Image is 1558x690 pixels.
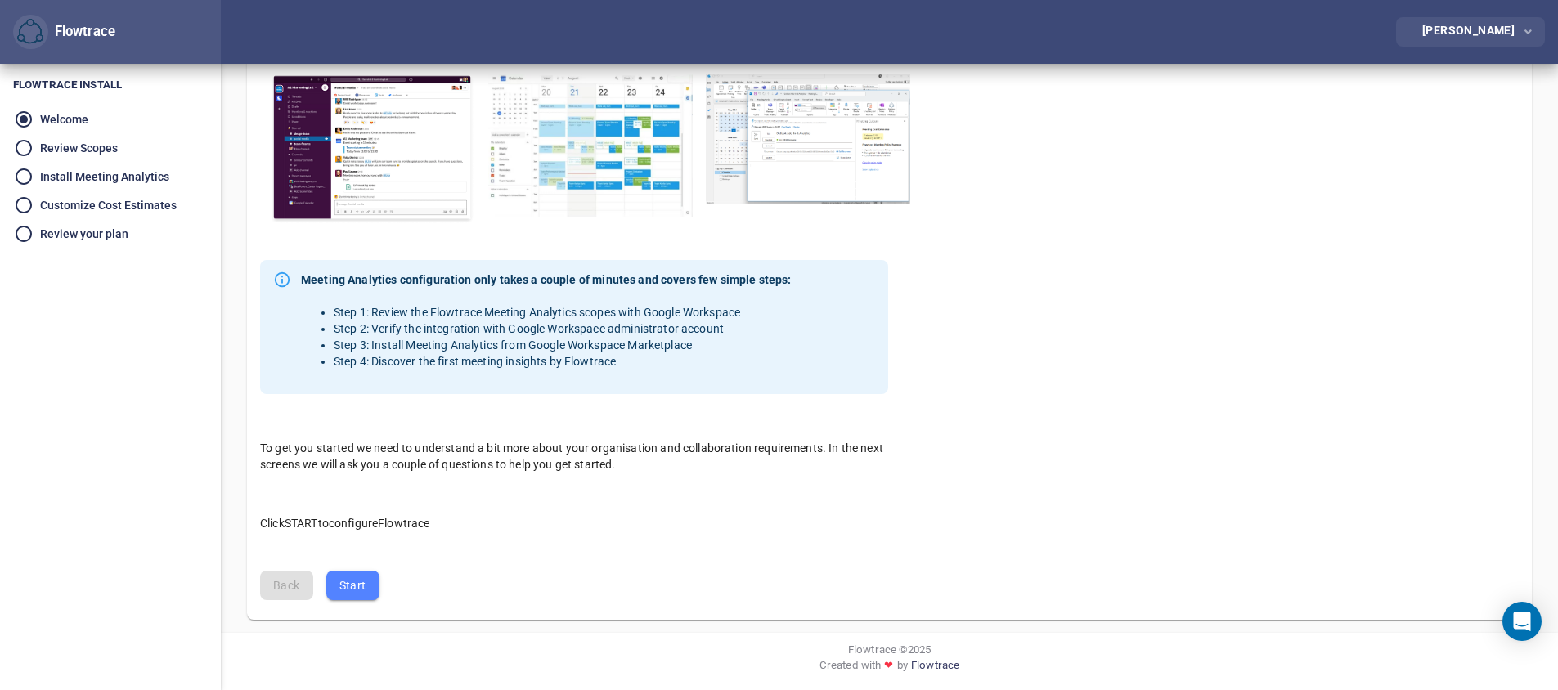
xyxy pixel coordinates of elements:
[897,657,908,679] span: by
[848,642,931,657] span: Flowtrace © 2025
[13,15,48,50] button: Flowtrace
[334,353,792,370] li: Step 4: Discover the first meeting insights by Flowtrace
[1502,602,1542,641] div: Open Intercom Messenger
[881,657,896,673] span: ❤
[13,15,115,50] div: Flowtrace
[334,337,792,353] li: Step 3: Install Meeting Analytics from Google Workspace Marketplace
[334,304,792,320] li: Step 1: Review the Flowtrace Meeting Analytics scopes with Google Workspace
[706,74,910,204] img: Outlook Calendar analytics
[301,271,792,288] strong: Meeting Analytics configuration only takes a couple of minutes and covers few simple steps:
[260,15,484,234] button: Slack WorkspaceSlack Workspace analytics
[270,74,474,224] img: Slack Workspace analytics
[334,320,792,337] li: Step 2: Verify the integration with Google Workspace administrator account
[488,74,693,217] img: Google Calendar analytics
[234,657,1545,679] div: Created with
[478,15,703,226] button: Google CalendarGoogle Calendar analytics
[17,19,43,45] img: Flowtrace
[326,571,379,601] button: Start
[260,499,888,531] p: Click START to configure Flowtrace
[1422,25,1521,36] div: [PERSON_NAME]
[1396,17,1545,47] button: [PERSON_NAME]
[247,427,901,486] div: To get you started we need to understand a bit more about your organisation and collaboration req...
[911,657,959,679] a: Flowtrace
[696,15,920,214] button: Outlook CalendarOutlook Calendar analytics
[48,22,115,42] div: Flowtrace
[339,576,366,596] span: Start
